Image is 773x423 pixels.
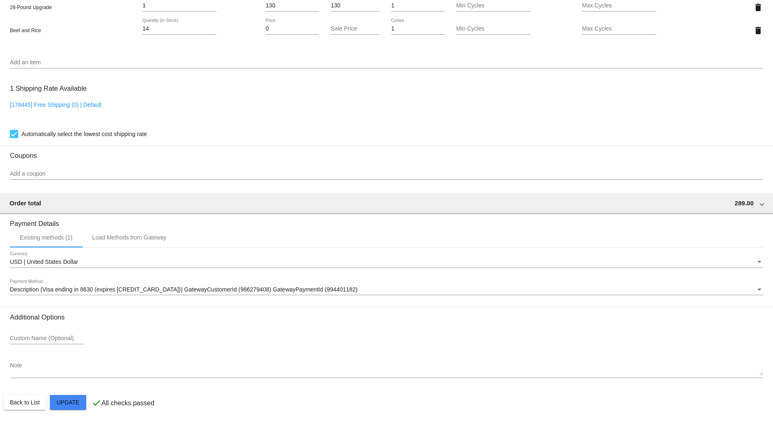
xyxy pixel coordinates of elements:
input: Max Cycles [582,26,656,32]
div: Load Methods from Gateway [92,234,167,241]
input: Cycles [391,26,444,32]
input: Quantity (In Stock) [142,26,217,32]
input: Add an item [10,59,763,66]
input: Max Cycles [582,2,656,9]
input: Price [266,2,319,9]
span: USD | United States Dollar [10,258,78,265]
h3: Coupons [10,146,763,160]
div: Existing methods (1) [20,234,73,241]
span: Automatically select the lowest cost shipping rate [21,129,147,139]
mat-icon: delete [753,2,763,12]
input: Custom Name (Optional) [10,335,84,342]
input: Price [266,26,319,32]
input: Cycles [391,2,444,9]
button: Update [50,395,86,410]
span: Beef and Rice [10,28,41,33]
input: Quantity (In Stock) [142,2,217,9]
span: Back to List [10,399,40,406]
input: Min Cycles [456,2,530,9]
mat-icon: check [92,398,101,408]
input: Min Cycles [456,26,530,32]
h3: Payment Details [10,214,763,228]
span: Order total [9,200,41,207]
span: Description (Visa ending in 8630 (expires [CREDIT_CARD_DATA])) GatewayCustomerId (986279408) Gate... [10,286,358,293]
h3: Additional Options [10,313,763,321]
span: 28-Pound Upgrade [10,5,52,10]
mat-icon: delete [753,26,763,35]
mat-select: Payment Method [10,287,763,293]
span: Update [57,399,80,406]
p: All checks passed [101,399,154,407]
mat-select: Currency [10,259,763,266]
h3: 1 Shipping Rate Available [10,80,87,97]
span: 289.00 [735,200,754,207]
button: Back to List [3,395,46,410]
a: [178445] Free Shipping (0) | Default [10,101,101,108]
input: Add a coupon [10,171,763,177]
input: Sale Price [331,26,379,32]
input: Sale Price [331,2,379,9]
